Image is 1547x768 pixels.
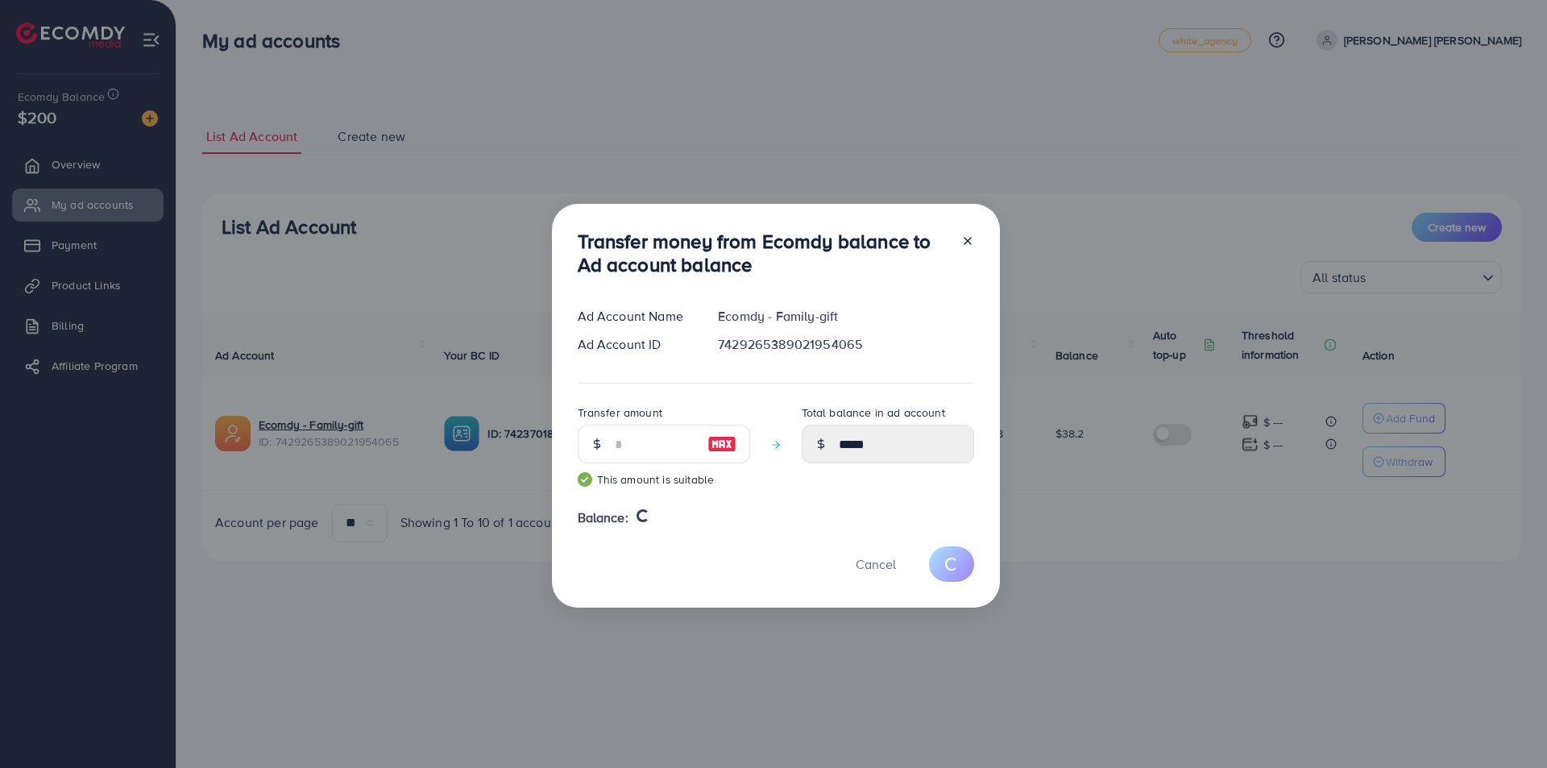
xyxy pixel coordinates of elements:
[707,434,736,454] img: image
[578,405,662,421] label: Transfer amount
[705,335,986,354] div: 7429265389021954065
[578,230,948,276] h3: Transfer money from Ecomdy balance to Ad account balance
[836,546,916,581] button: Cancel
[565,335,706,354] div: Ad Account ID
[856,555,896,573] span: Cancel
[1479,695,1535,756] iframe: Chat
[565,307,706,326] div: Ad Account Name
[578,509,628,527] span: Balance:
[578,472,592,487] img: guide
[705,307,986,326] div: Ecomdy - Family-gift
[802,405,945,421] label: Total balance in ad account
[578,471,750,488] small: This amount is suitable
